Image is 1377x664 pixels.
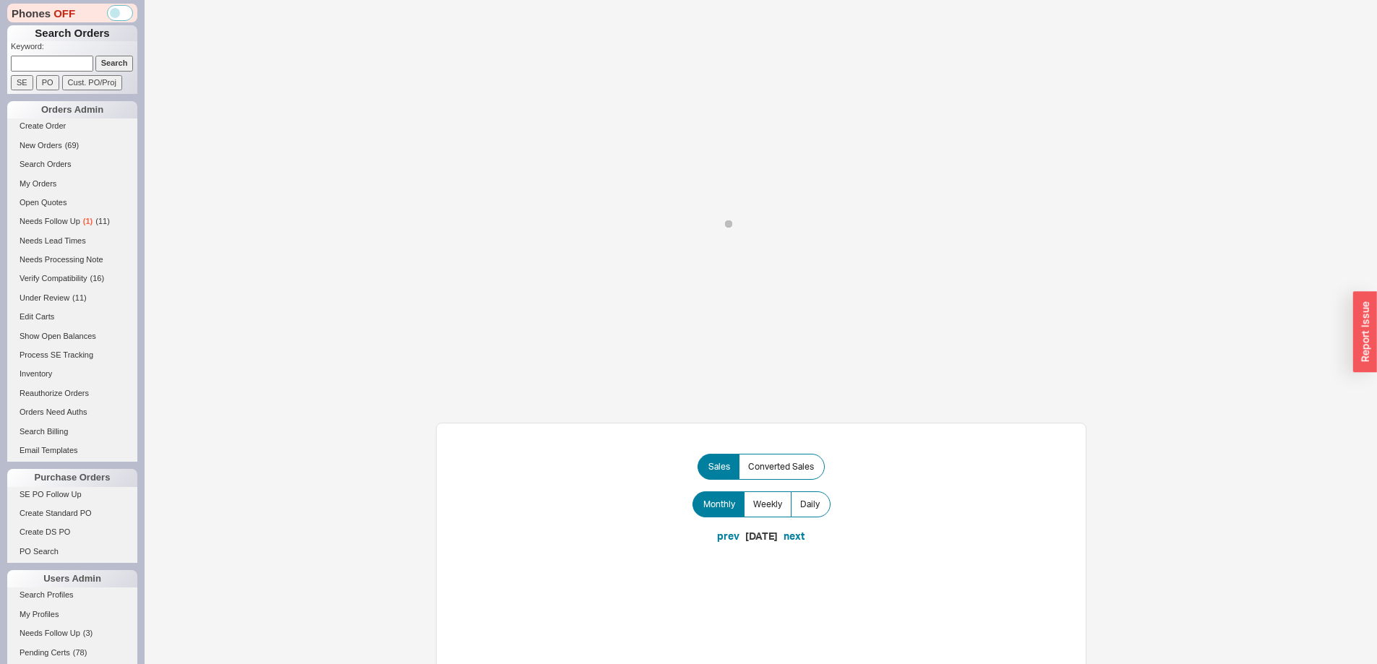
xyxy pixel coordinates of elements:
span: ( 69 ) [65,141,80,150]
input: PO [36,75,59,90]
button: next [784,529,805,543]
a: Create Order [7,118,137,134]
span: Needs Follow Up [20,629,80,637]
a: Under Review(11) [7,290,137,306]
span: Daily [800,499,820,510]
p: Keyword: [11,41,137,56]
span: Under Review [20,293,69,302]
a: SE PO Follow Up [7,487,137,502]
a: Create Standard PO [7,506,137,521]
a: Orders Need Auths [7,405,137,420]
span: OFF [53,6,75,21]
a: Open Quotes [7,195,137,210]
input: Cust. PO/Proj [62,75,122,90]
button: prev [717,529,739,543]
a: Needs Follow Up(3) [7,626,137,641]
span: New Orders [20,141,62,150]
span: ( 1 ) [83,217,93,225]
a: Email Templates [7,443,137,458]
span: Needs Processing Note [20,255,103,264]
a: PO Search [7,544,137,559]
span: Needs Follow Up [20,217,80,225]
div: [DATE] [745,529,778,543]
div: Phones [7,4,137,22]
h1: Search Orders [7,25,137,41]
a: My Orders [7,176,137,191]
span: ( 11 ) [72,293,87,302]
input: Search [95,56,134,71]
span: Process SE Tracking [20,350,93,359]
a: Show Open Balances [7,329,137,344]
a: Process SE Tracking [7,348,137,363]
span: Weekly [753,499,782,510]
span: Converted Sales [748,461,814,473]
div: Users Admin [7,570,137,587]
span: ( 16 ) [90,274,105,283]
a: Search Billing [7,424,137,439]
span: Sales [708,461,730,473]
a: Inventory [7,366,137,381]
a: Verify Compatibility(16) [7,271,137,286]
a: Needs Processing Note [7,252,137,267]
div: Purchase Orders [7,469,137,486]
span: ( 3 ) [83,629,93,637]
a: New Orders(69) [7,138,137,153]
a: Reauthorize Orders [7,386,137,401]
a: Search Orders [7,157,137,172]
span: ( 78 ) [73,648,87,657]
a: Search Profiles [7,587,137,603]
span: Monthly [703,499,735,510]
a: My Profiles [7,607,137,622]
span: Verify Compatibility [20,274,87,283]
span: ( 11 ) [95,217,110,225]
a: Needs Lead Times [7,233,137,249]
a: Create DS PO [7,525,137,540]
div: Orders Admin [7,101,137,118]
a: Pending Certs(78) [7,645,137,660]
input: SE [11,75,33,90]
a: Needs Follow Up(1)(11) [7,214,137,229]
a: Edit Carts [7,309,137,324]
span: Pending Certs [20,648,70,657]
